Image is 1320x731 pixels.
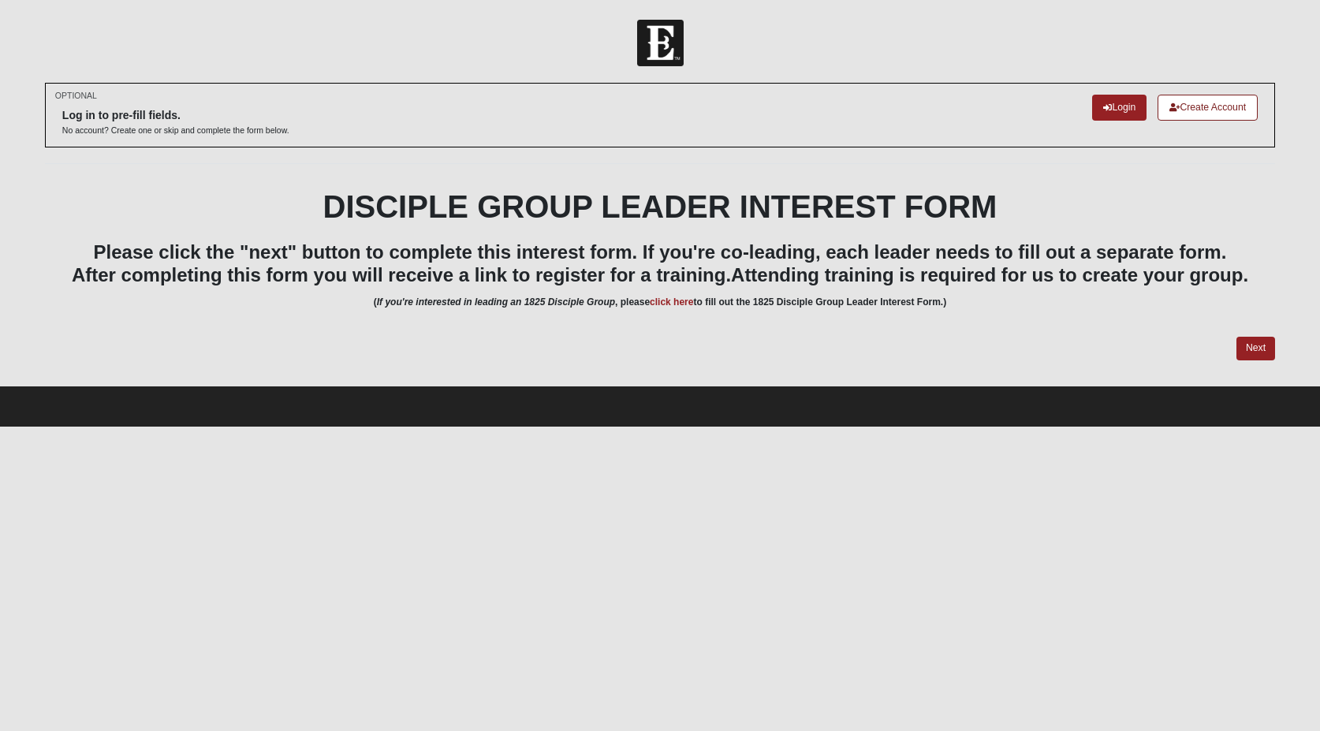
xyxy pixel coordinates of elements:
[323,189,997,224] b: DISCIPLE GROUP LEADER INTEREST FORM
[731,264,1248,285] span: Attending training is required for us to create your group.
[377,297,615,308] i: If you're interested in leading an 1825 Disciple Group
[1158,95,1258,121] a: Create Account
[45,297,1275,308] h6: ( , please to fill out the 1825 Disciple Group Leader Interest Form.)
[45,241,1275,287] h3: Please click the "next" button to complete this interest form. If you're co-leading, each leader ...
[637,20,684,66] img: Church of Eleven22 Logo
[55,90,97,102] small: OPTIONAL
[62,109,289,122] h6: Log in to pre-fill fields.
[650,297,693,308] a: click here
[1236,337,1275,360] a: Next
[1092,95,1147,121] a: Login
[62,125,289,136] p: No account? Create one or skip and complete the form below.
